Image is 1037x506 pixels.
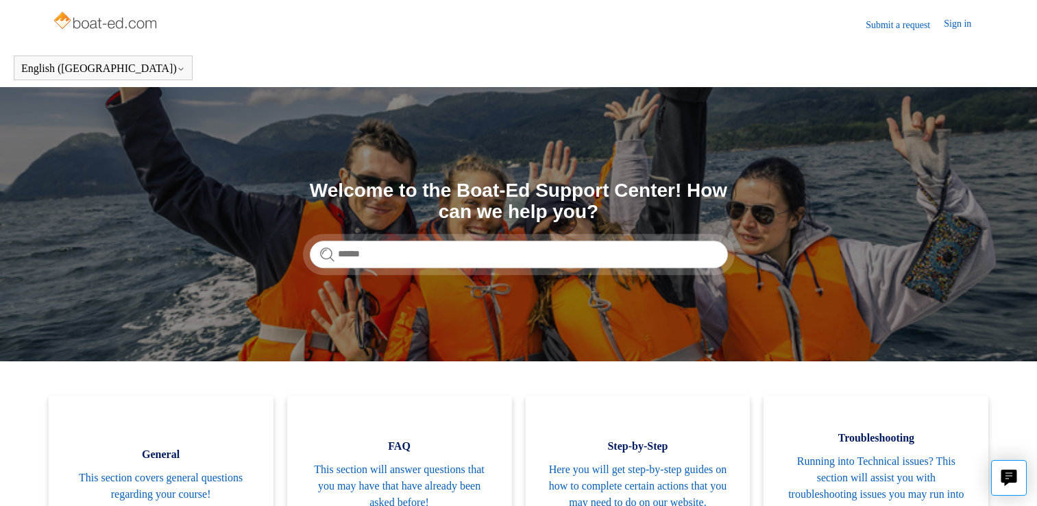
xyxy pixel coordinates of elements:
img: Boat-Ed Help Center home page [52,8,161,36]
span: FAQ [308,438,491,455]
span: This section covers general questions regarding your course! [69,470,253,503]
span: Step-by-Step [546,438,730,455]
span: General [69,446,253,463]
span: Troubleshooting [784,430,968,446]
button: English ([GEOGRAPHIC_DATA]) [21,62,185,75]
h1: Welcome to the Boat-Ed Support Center! How can we help you? [310,180,728,223]
a: Sign in [944,16,985,33]
input: Search [310,241,728,268]
button: Live chat [991,460,1027,496]
a: Submit a request [866,18,944,32]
